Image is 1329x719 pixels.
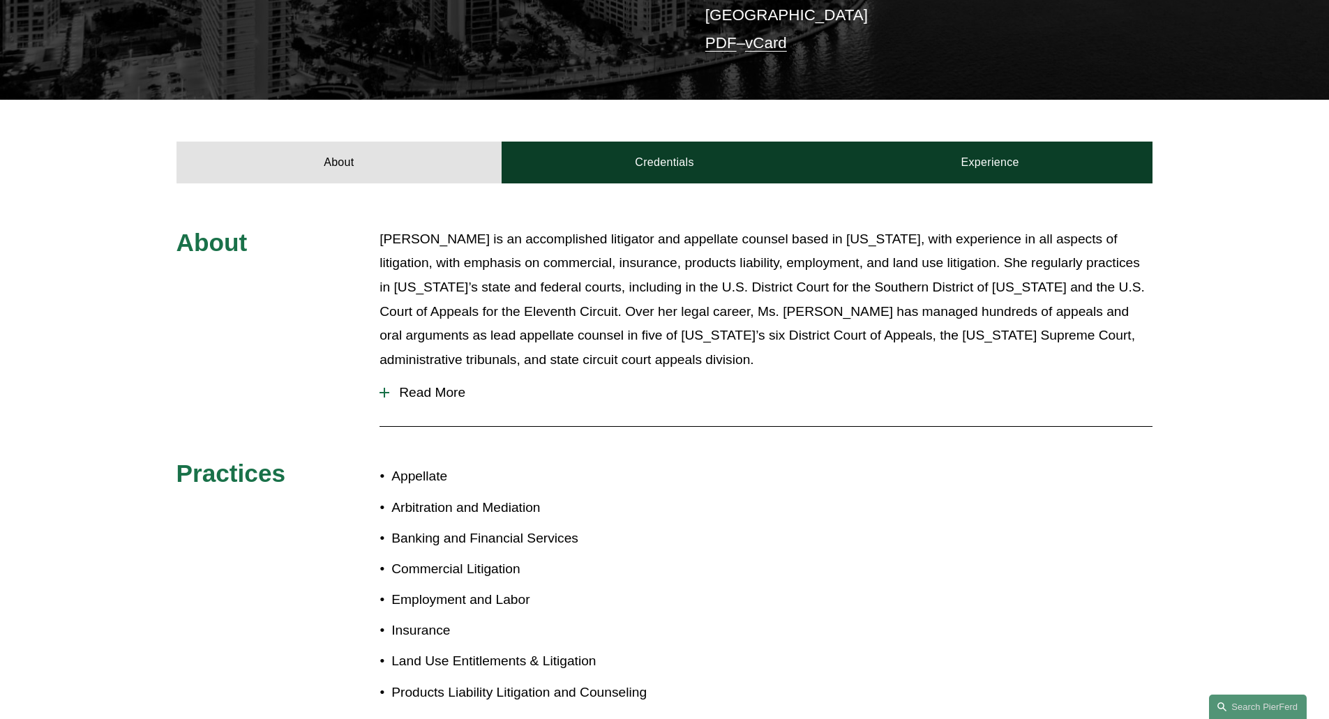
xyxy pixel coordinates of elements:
[391,464,664,489] p: Appellate
[705,34,737,52] a: PDF
[391,681,664,705] p: Products Liability Litigation and Counseling
[391,588,664,612] p: Employment and Labor
[745,34,787,52] a: vCard
[177,229,248,256] span: About
[177,460,286,487] span: Practices
[380,374,1152,411] button: Read More
[391,527,664,551] p: Banking and Financial Services
[391,557,664,582] p: Commercial Litigation
[177,142,502,183] a: About
[389,385,1152,400] span: Read More
[380,227,1152,372] p: [PERSON_NAME] is an accomplished litigator and appellate counsel based in [US_STATE], with experi...
[1209,695,1307,719] a: Search this site
[391,649,664,674] p: Land Use Entitlements & Litigation
[827,142,1153,183] a: Experience
[502,142,827,183] a: Credentials
[391,496,664,520] p: Arbitration and Mediation
[391,619,664,643] p: Insurance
